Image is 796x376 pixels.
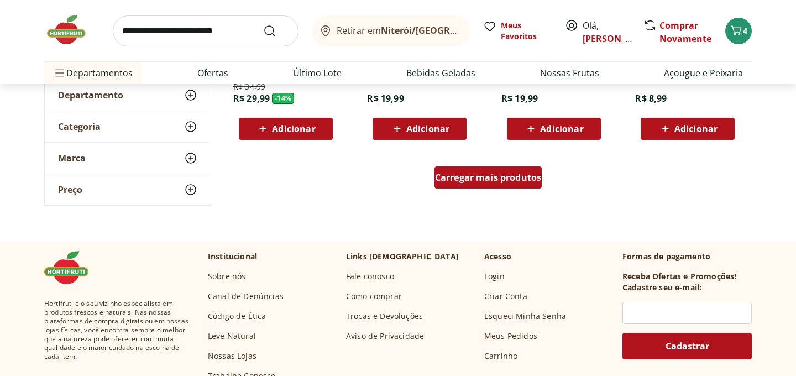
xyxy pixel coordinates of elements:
[44,299,190,361] span: Hortifruti é o seu vizinho especialista em produtos frescos e naturais. Nas nossas plataformas de...
[197,66,228,80] a: Ofertas
[53,60,66,86] button: Menu
[58,153,86,164] span: Marca
[337,25,459,35] span: Retirar em
[208,271,245,282] a: Sobre nós
[381,24,507,36] b: Niterói/[GEOGRAPHIC_DATA]
[208,251,257,262] p: Institucional
[208,311,266,322] a: Código de Ética
[58,90,123,101] span: Departamento
[346,311,423,322] a: Trocas e Devoluções
[233,81,265,92] span: R$ 34,99
[312,15,470,46] button: Retirar emNiterói/[GEOGRAPHIC_DATA]
[501,92,538,105] span: R$ 19,99
[583,33,654,45] a: [PERSON_NAME]
[659,19,711,45] a: Comprar Novamente
[58,121,101,132] span: Categoria
[58,184,82,195] span: Preço
[622,251,752,262] p: Formas de pagamento
[484,331,537,342] a: Meus Pedidos
[346,331,424,342] a: Aviso de Privacidade
[293,66,342,80] a: Último Lote
[208,351,256,362] a: Nossas Lojas
[540,124,583,133] span: Adicionar
[208,291,284,302] a: Canal de Denúncias
[666,342,709,351] span: Cadastrar
[346,251,459,262] p: Links [DEMOGRAPHIC_DATA]
[484,351,517,362] a: Carrinho
[45,143,211,174] button: Marca
[208,331,256,342] a: Leve Natural
[346,291,402,302] a: Como comprar
[635,92,667,105] span: R$ 8,99
[501,20,552,42] span: Meus Favoritos
[45,174,211,205] button: Preço
[272,93,294,104] span: - 14 %
[484,271,505,282] a: Login
[664,66,743,80] a: Açougue e Peixaria
[45,111,211,142] button: Categoria
[583,19,632,45] span: Olá,
[45,80,211,111] button: Departamento
[367,92,404,105] span: R$ 19,99
[435,173,542,182] span: Carregar mais produtos
[44,251,99,284] img: Hortifruti
[641,118,735,140] button: Adicionar
[346,271,394,282] a: Fale conosco
[373,118,467,140] button: Adicionar
[622,271,736,282] h3: Receba Ofertas e Promoções!
[113,15,298,46] input: search
[434,166,542,193] a: Carregar mais produtos
[484,291,527,302] a: Criar Conta
[233,92,270,105] span: R$ 29,99
[507,118,601,140] button: Adicionar
[406,124,449,133] span: Adicionar
[622,333,752,359] button: Cadastrar
[743,25,747,36] span: 4
[406,66,475,80] a: Bebidas Geladas
[484,251,511,262] p: Acesso
[44,13,99,46] img: Hortifruti
[272,124,315,133] span: Adicionar
[239,118,333,140] button: Adicionar
[53,60,133,86] span: Departamentos
[484,311,566,322] a: Esqueci Minha Senha
[263,24,290,38] button: Submit Search
[483,20,552,42] a: Meus Favoritos
[540,66,599,80] a: Nossas Frutas
[674,124,718,133] span: Adicionar
[725,18,752,44] button: Carrinho
[622,282,701,293] h3: Cadastre seu e-mail:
